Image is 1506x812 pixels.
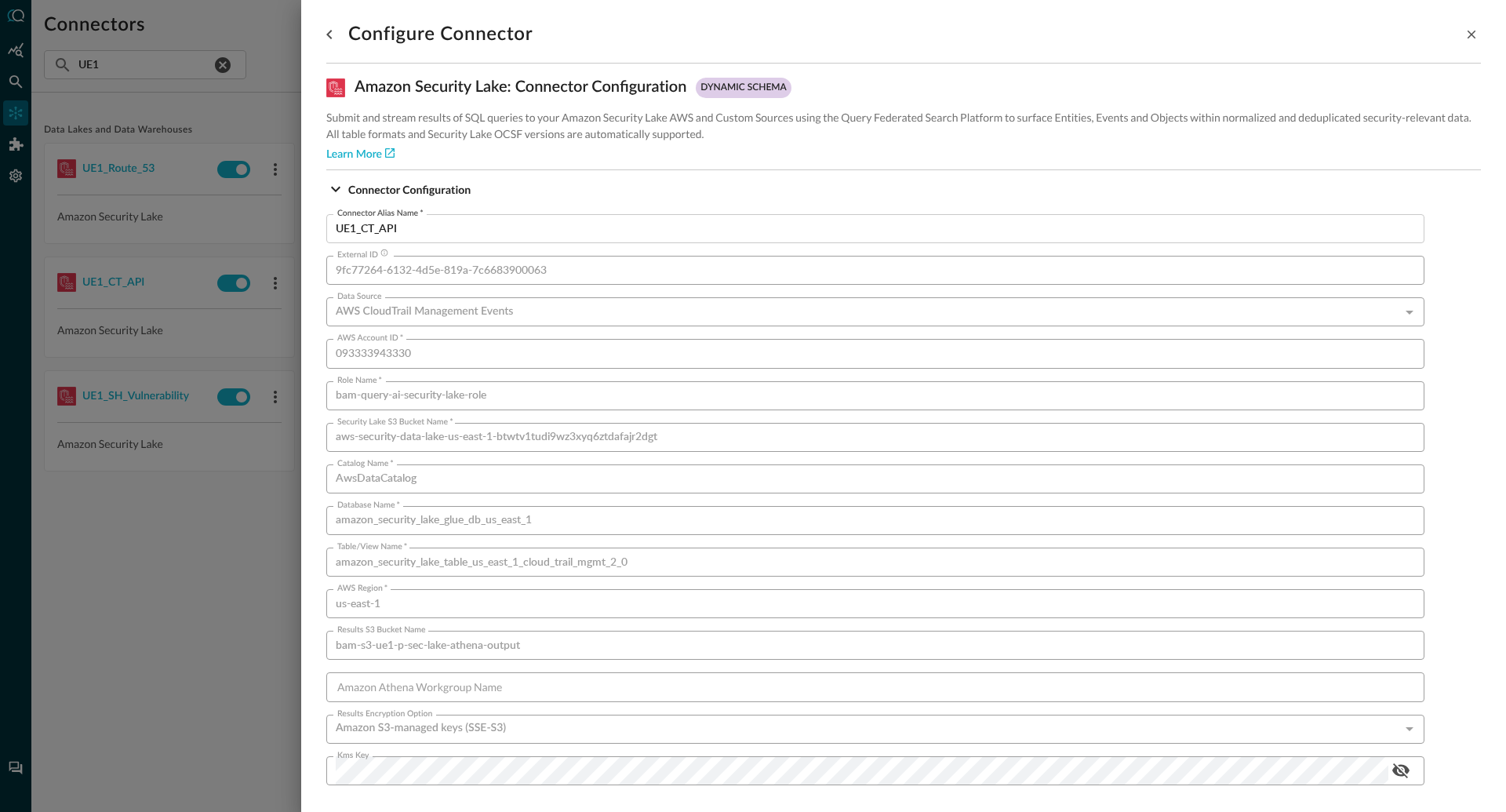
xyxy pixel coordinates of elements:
div: Amazon S3-managed keys (SSE-S3) [336,715,1424,744]
label: Database Name [337,499,400,512]
label: Results S3 Bucket Name [337,624,426,636]
button: show password [1388,758,1413,783]
label: Kms Key [337,749,369,762]
label: Security Lake S3 Bucket Name [337,416,453,428]
label: Catalog Name [337,457,394,470]
label: AWS Account ID [337,332,403,344]
div: AWS CloudTrail Management Events [336,297,1424,326]
svg: External ID for cross-account role [380,249,389,257]
button: go back [317,22,342,47]
svg: Expand More [326,180,345,198]
label: AWS Region [337,582,387,595]
input: This field will be generated after saving the connection [336,256,1424,285]
label: Connector Alias Name [337,207,424,220]
p: dynamic schema [700,81,786,95]
h1: Configure Connector [348,22,533,47]
p: Connector Configuration [348,181,471,198]
button: close-drawer [1462,25,1481,44]
img: AWSSecurityLake.svg [326,78,345,97]
div: External ID [337,249,388,261]
label: Data Source [337,290,382,303]
label: Table/View Name [337,541,407,553]
button: Connector Configuration [326,170,1481,208]
label: Role Name [337,374,382,387]
p: Submit and stream results of SQL queries to your Amazon Security Lake AWS and Custom Sources usin... [326,109,1481,142]
p: Amazon Security Lake : Connector Configuration [355,76,686,100]
label: Results Encryption Option [337,708,432,720]
a: Learn More [326,147,395,163]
